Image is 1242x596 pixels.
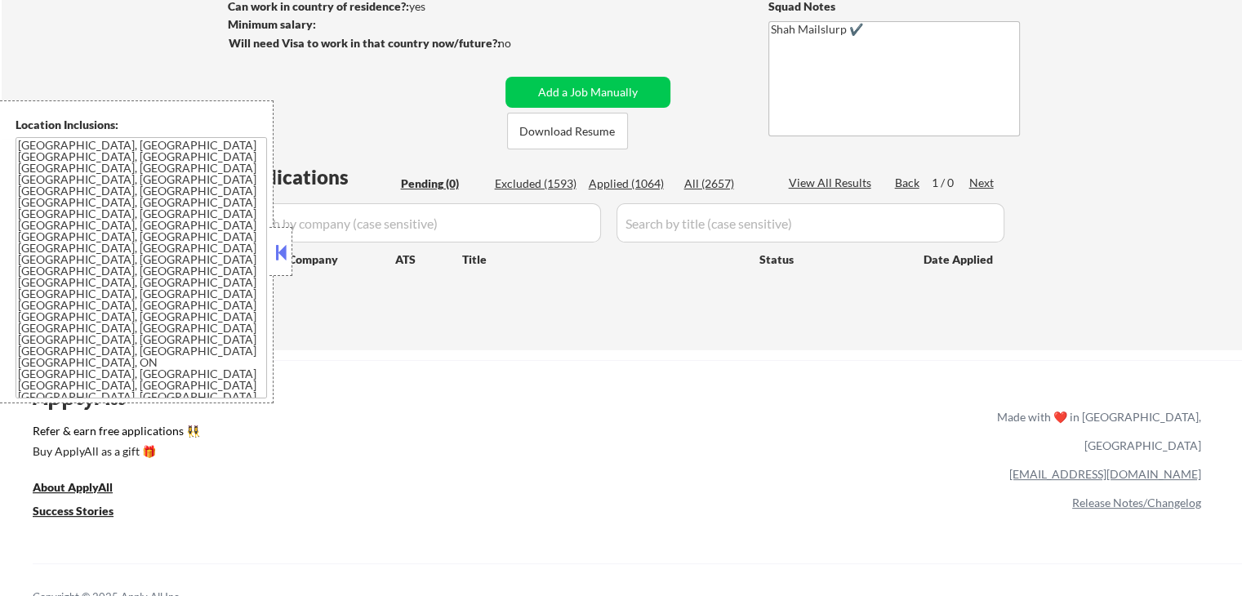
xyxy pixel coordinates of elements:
div: Location Inclusions: [16,117,267,133]
div: no [498,35,545,51]
input: Search by company (case sensitive) [234,203,601,242]
div: Applied (1064) [589,176,670,192]
a: Refer & earn free applications 👯‍♀️ [33,425,656,443]
a: Buy ApplyAll as a gift 🎁 [33,443,196,463]
a: About ApplyAll [33,478,136,499]
div: Applications [234,167,395,187]
button: Download Resume [507,113,628,149]
a: Release Notes/Changelog [1072,496,1201,509]
div: Made with ❤️ in [GEOGRAPHIC_DATA], [GEOGRAPHIC_DATA] [990,403,1201,460]
a: [EMAIL_ADDRESS][DOMAIN_NAME] [1009,467,1201,481]
div: ATS [395,251,462,268]
div: Title [462,251,744,268]
strong: Will need Visa to work in that country now/future?: [229,36,501,50]
a: Success Stories [33,502,136,523]
div: View All Results [789,175,876,191]
div: Back [895,175,921,191]
u: About ApplyAll [33,480,113,494]
div: Company [288,251,395,268]
div: ApplyAll [33,383,143,411]
button: Add a Job Manually [505,77,670,108]
u: Success Stories [33,504,114,518]
strong: Minimum salary: [228,17,316,31]
div: Next [969,175,995,191]
div: 1 / 0 [932,175,969,191]
div: All (2657) [684,176,766,192]
div: Status [759,244,900,274]
input: Search by title (case sensitive) [617,203,1004,242]
div: Excluded (1593) [495,176,576,192]
div: Date Applied [924,251,995,268]
div: Pending (0) [401,176,483,192]
div: Buy ApplyAll as a gift 🎁 [33,446,196,457]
